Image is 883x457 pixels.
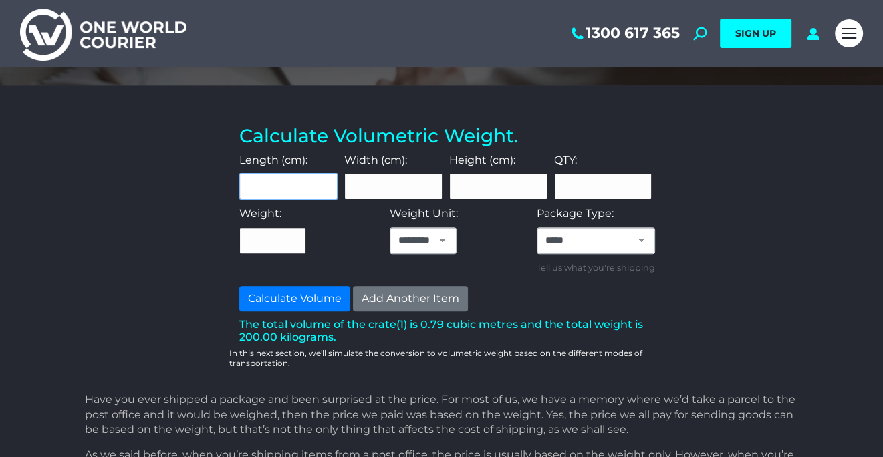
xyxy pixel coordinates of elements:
p: In this next section, we'll simulate the conversion to volumetric weight based on the different m... [229,349,662,368]
a: Mobile menu icon [835,19,863,47]
button: Calculate Volume [239,286,350,311]
label: Weight: [239,206,281,221]
p: Have you ever shipped a package and been surprised at the price. For most of us, we have a memory... [85,392,804,437]
label: QTY: [554,153,577,168]
small: Tell us what you're shipping [537,261,655,275]
img: One World Courier [20,7,186,61]
a: 1300 617 365 [569,25,680,42]
label: Package Type: [537,206,614,221]
label: Length (cm): [239,153,307,168]
label: Width (cm): [344,153,407,168]
h2: The total volume of the crate(1) is 0.79 cubic metres and the total weight is 200.00 kilograms. [239,318,652,343]
label: Height (cm): [449,153,515,168]
button: Add Another Item [353,286,468,311]
h3: Calculate Volumetric Weight. [239,125,652,148]
a: SIGN UP [720,19,791,48]
label: Weight Unit: [390,206,458,221]
span: SIGN UP [735,27,776,39]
